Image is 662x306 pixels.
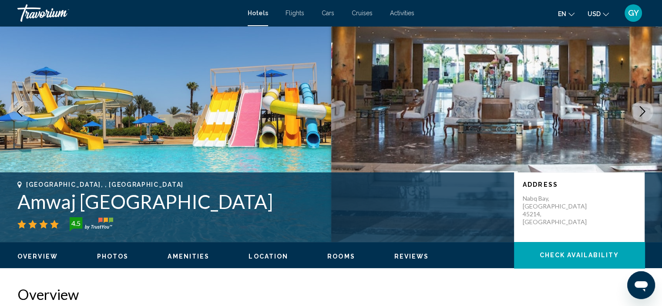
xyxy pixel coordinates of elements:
[17,253,58,260] span: Overview
[168,252,209,260] button: Amenities
[249,253,288,260] span: Location
[249,252,288,260] button: Location
[322,10,334,17] a: Cars
[248,10,268,17] a: Hotels
[394,253,429,260] span: Reviews
[168,253,209,260] span: Amenities
[286,10,304,17] a: Flights
[628,9,639,17] span: GY
[394,252,429,260] button: Reviews
[97,252,129,260] button: Photos
[523,181,636,188] p: Address
[622,4,645,22] button: User Menu
[588,10,601,17] span: USD
[97,253,129,260] span: Photos
[558,10,566,17] span: en
[327,252,355,260] button: Rooms
[632,101,653,122] button: Next image
[390,10,414,17] a: Activities
[514,242,645,268] button: Check Availability
[627,271,655,299] iframe: Кнопка запуска окна обмена сообщениями
[17,190,505,213] h1: Amwaj [GEOGRAPHIC_DATA]
[9,101,30,122] button: Previous image
[67,218,84,229] div: 4.5
[523,195,592,226] p: Nabq Bay, [GEOGRAPHIC_DATA] 45214, [GEOGRAPHIC_DATA]
[327,253,355,260] span: Rooms
[70,217,113,231] img: trustyou-badge-hor.svg
[588,7,609,20] button: Change currency
[540,252,619,259] span: Check Availability
[17,252,58,260] button: Overview
[352,10,373,17] a: Cruises
[26,181,184,188] span: [GEOGRAPHIC_DATA], , [GEOGRAPHIC_DATA]
[558,7,575,20] button: Change language
[17,4,239,22] a: Travorium
[17,286,645,303] h2: Overview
